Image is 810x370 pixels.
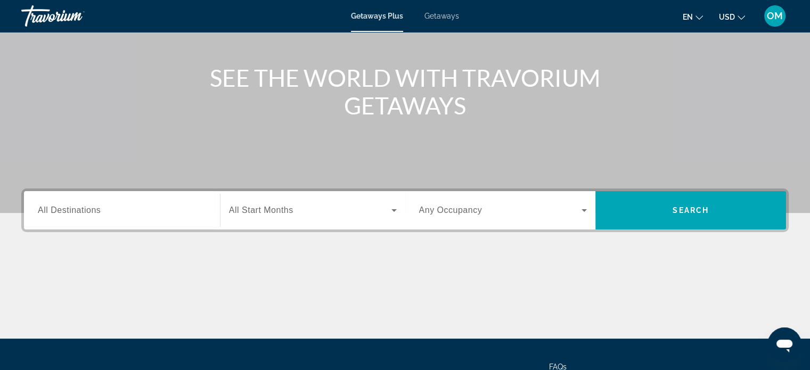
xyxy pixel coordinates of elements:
button: Change currency [719,9,745,24]
div: Search widget [24,191,786,229]
span: All Start Months [229,205,293,215]
iframe: Button to launch messaging window [767,327,801,361]
span: Any Occupancy [419,205,482,215]
button: Change language [683,9,703,24]
button: Search [595,191,786,229]
span: OM [767,11,783,21]
a: Getaways Plus [351,12,403,20]
span: All Destinations [38,205,101,215]
span: USD [719,13,735,21]
a: Travorium [21,2,128,30]
h1: SEE THE WORLD WITH TRAVORIUM GETAWAYS [206,64,605,119]
button: User Menu [761,5,789,27]
span: en [683,13,693,21]
a: Getaways [424,12,459,20]
span: Search [673,206,709,215]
